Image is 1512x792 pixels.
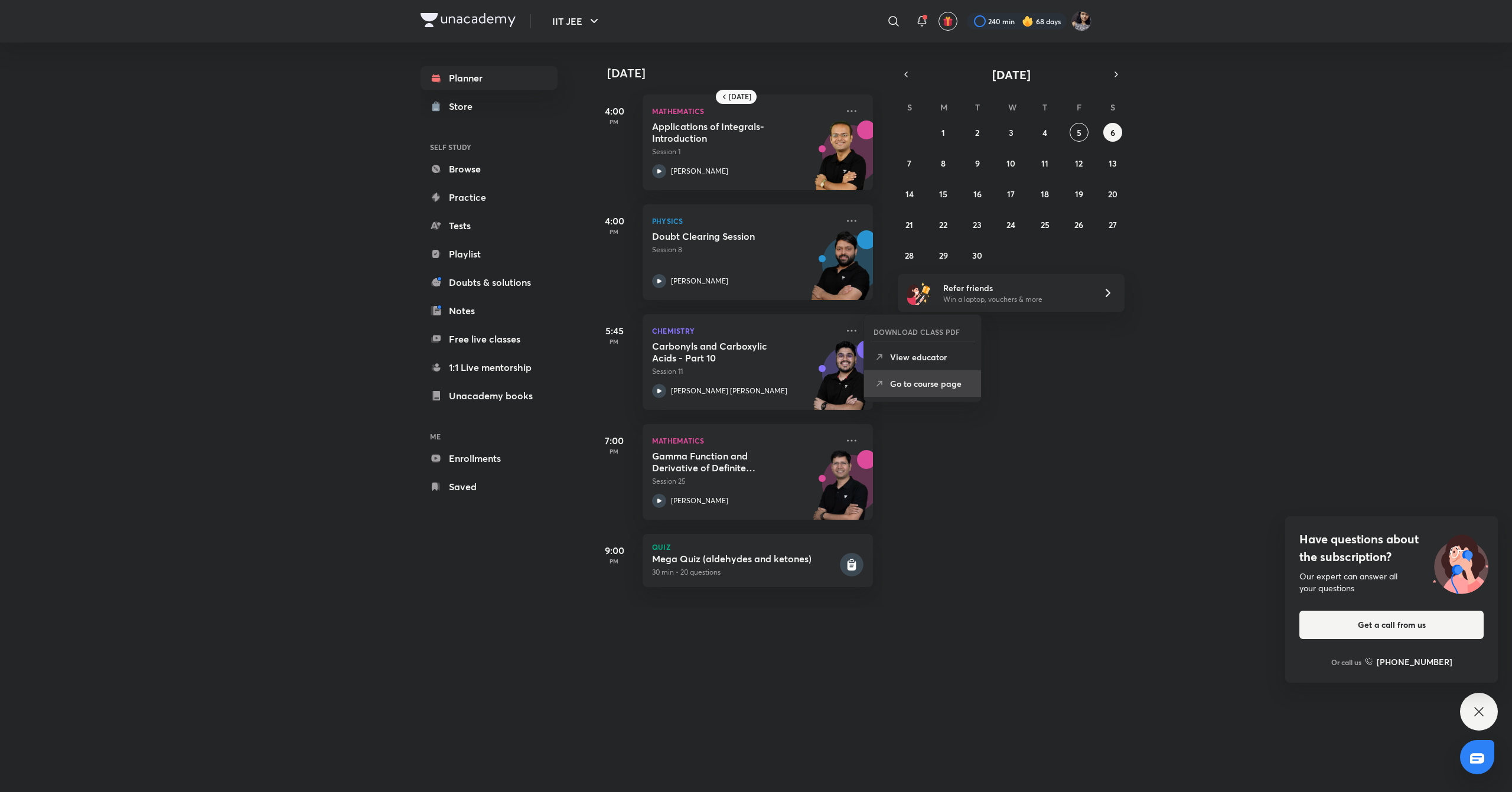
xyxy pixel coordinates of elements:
[1006,158,1015,169] abbr: September 10, 2025
[421,137,558,157] h6: SELF STUDY
[1110,127,1115,138] abbr: September 6, 2025
[1109,158,1117,169] abbr: September 13, 2025
[939,188,947,200] abbr: September 15, 2025
[1108,188,1117,200] abbr: September 20, 2025
[421,94,558,118] a: Store
[591,104,638,118] h5: 4:00
[449,99,480,113] div: Store
[671,166,728,177] p: [PERSON_NAME]
[591,338,638,345] p: PM
[591,448,638,455] p: PM
[900,215,919,234] button: September 21, 2025
[1070,154,1089,172] button: September 12, 2025
[972,250,982,261] abbr: September 30, 2025
[1074,219,1083,230] abbr: September 26, 2025
[421,384,558,408] a: Unacademy books
[591,434,638,448] h5: 7:00
[968,215,987,234] button: September 23, 2025
[1002,215,1021,234] button: September 24, 2025
[591,324,638,338] h5: 5:45
[591,118,638,125] p: PM
[1103,184,1122,203] button: September 20, 2025
[1042,127,1047,138] abbr: September 4, 2025
[652,434,838,448] p: Mathematics
[1377,656,1452,668] h6: [PHONE_NUMBER]
[652,146,838,157] p: Session 1
[421,446,558,470] a: Enrollments
[1041,188,1049,200] abbr: September 18, 2025
[421,13,516,27] img: Company Logo
[1071,11,1091,31] img: Rakhi Sharma
[890,377,972,390] p: Go to course page
[900,246,919,265] button: September 28, 2025
[652,324,838,338] p: Chemistry
[421,299,558,322] a: Notes
[421,426,558,446] h6: ME
[1041,219,1050,230] abbr: September 25, 2025
[591,543,638,558] h5: 9:00
[1041,158,1048,169] abbr: September 11, 2025
[900,184,919,203] button: September 14, 2025
[907,158,911,169] abbr: September 7, 2025
[808,120,873,202] img: unacademy
[421,270,558,294] a: Doubts & solutions
[545,9,608,33] button: IIT JEE
[939,219,947,230] abbr: September 22, 2025
[1042,102,1047,113] abbr: Thursday
[1423,530,1498,594] img: ttu_illustration_new.svg
[1002,123,1021,142] button: September 3, 2025
[968,246,987,265] button: September 30, 2025
[914,66,1108,83] button: [DATE]
[421,66,558,90] a: Planner
[1075,158,1083,169] abbr: September 12, 2025
[975,158,980,169] abbr: September 9, 2025
[1299,530,1484,566] h4: Have questions about the subscription?
[421,242,558,266] a: Playlist
[940,102,947,113] abbr: Monday
[1077,102,1081,113] abbr: Friday
[939,12,957,31] button: avatar
[941,127,945,138] abbr: September 1, 2025
[1035,184,1054,203] button: September 18, 2025
[652,543,863,550] p: Quiz
[671,276,728,286] p: [PERSON_NAME]
[1077,127,1081,138] abbr: September 5, 2025
[421,327,558,351] a: Free live classes
[671,496,728,506] p: [PERSON_NAME]
[973,219,982,230] abbr: September 23, 2025
[1070,123,1089,142] button: September 5, 2025
[1007,188,1015,200] abbr: September 17, 2025
[943,16,953,27] img: avatar
[907,102,912,113] abbr: Sunday
[421,157,558,181] a: Browse
[992,67,1031,83] span: [DATE]
[968,154,987,172] button: September 9, 2025
[1299,571,1484,594] div: Our expert can answer all your questions
[652,476,838,487] p: Session 25
[1002,184,1021,203] button: September 17, 2025
[652,104,838,118] p: Mathematics
[671,386,787,396] p: [PERSON_NAME] [PERSON_NAME]
[905,250,914,261] abbr: September 28, 2025
[975,102,980,113] abbr: Tuesday
[1070,184,1089,203] button: September 19, 2025
[421,13,516,30] a: Company Logo
[934,246,953,265] button: September 29, 2025
[890,351,972,363] p: View educator
[652,450,799,474] h5: Gamma Function and Derivative of Definite Integration
[905,219,913,230] abbr: September 21, 2025
[729,92,751,102] h6: [DATE]
[943,282,1089,294] h6: Refer friends
[421,475,558,498] a: Saved
[1035,154,1054,172] button: September 11, 2025
[1331,657,1361,667] p: Or call us
[934,184,953,203] button: September 15, 2025
[652,245,838,255] p: Session 8
[1109,219,1117,230] abbr: September 27, 2025
[1075,188,1083,200] abbr: September 19, 2025
[874,327,960,337] h6: DOWNLOAD CLASS PDF
[905,188,914,200] abbr: September 14, 2025
[973,188,982,200] abbr: September 16, 2025
[1103,154,1122,172] button: September 13, 2025
[1365,656,1452,668] a: [PHONE_NUMBER]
